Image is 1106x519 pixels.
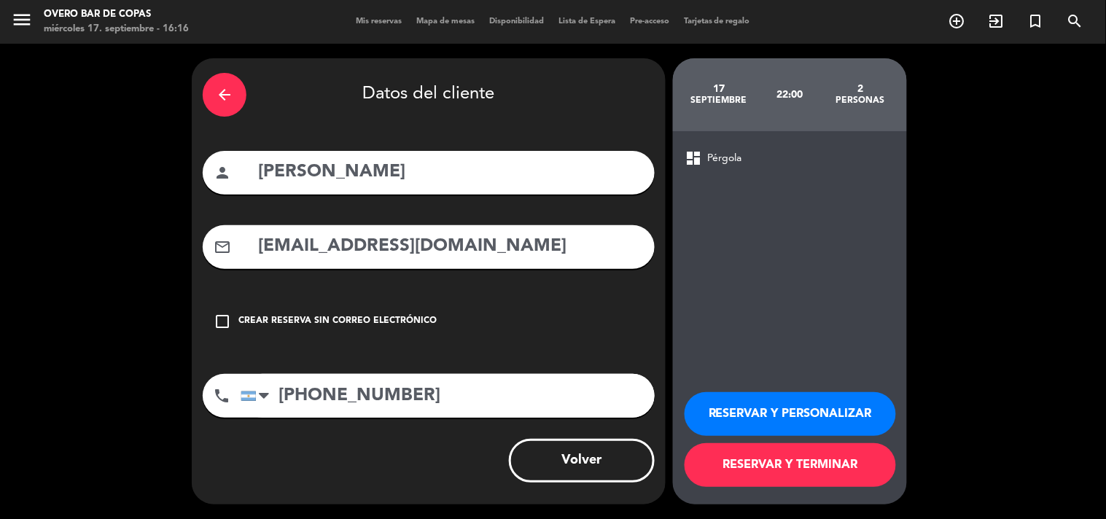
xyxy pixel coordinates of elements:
span: Mis reservas [348,17,409,26]
input: Número de teléfono... [241,374,655,418]
div: miércoles 17. septiembre - 16:16 [44,22,189,36]
div: Datos del cliente [203,69,655,120]
div: Argentina: +54 [241,375,275,417]
span: Mapa de mesas [409,17,482,26]
button: Volver [509,439,655,483]
div: 2 [825,83,896,95]
button: menu [11,9,33,36]
i: exit_to_app [988,12,1005,30]
i: person [214,164,231,182]
div: 17 [684,83,755,95]
span: Pérgola [707,150,742,167]
span: dashboard [685,149,702,167]
div: Crear reserva sin correo electrónico [238,314,437,329]
i: add_circle_outline [949,12,966,30]
i: mail_outline [214,238,231,256]
span: Tarjetas de regalo [677,17,758,26]
span: Pre-acceso [623,17,677,26]
input: Email del cliente [257,232,644,262]
button: RESERVAR Y TERMINAR [685,443,896,487]
i: search [1067,12,1084,30]
div: Overo Bar de Copas [44,7,189,22]
input: Nombre del cliente [257,157,644,187]
i: turned_in_not [1027,12,1045,30]
i: check_box_outline_blank [214,313,231,330]
div: 22:00 [755,69,825,120]
i: phone [213,387,230,405]
div: personas [825,95,896,106]
button: RESERVAR Y PERSONALIZAR [685,392,896,436]
div: septiembre [684,95,755,106]
span: Disponibilidad [482,17,551,26]
i: menu [11,9,33,31]
i: arrow_back [216,86,233,104]
span: Lista de Espera [551,17,623,26]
